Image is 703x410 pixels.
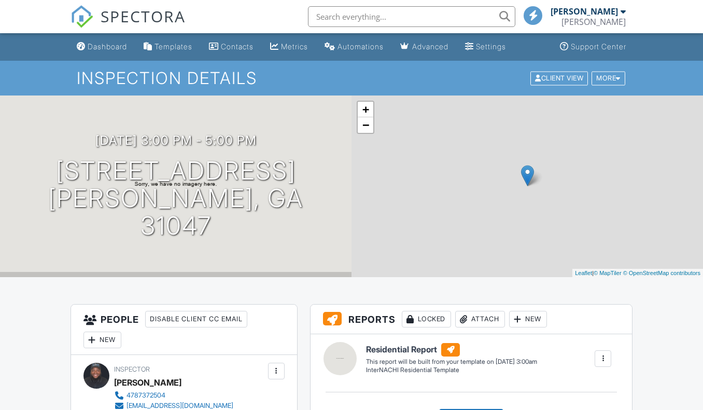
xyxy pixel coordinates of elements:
[476,42,506,51] div: Settings
[366,366,537,375] div: InterNACHI Residential Template
[412,42,448,51] div: Advanced
[556,37,630,57] a: Support Center
[592,71,625,85] div: More
[455,311,505,327] div: Attach
[71,5,93,28] img: The Best Home Inspection Software - Spectora
[71,14,186,36] a: SPECTORA
[95,133,257,147] h3: [DATE] 3:00 pm - 5:00 pm
[139,37,196,57] a: Templates
[461,37,510,57] a: Settings
[509,311,547,327] div: New
[88,42,127,51] div: Dashboard
[114,365,150,373] span: Inspector
[83,332,121,348] div: New
[154,42,192,51] div: Templates
[114,375,181,390] div: [PERSON_NAME]
[366,358,537,366] div: This report will be built from your template on [DATE] 3:00am
[266,37,312,57] a: Metrics
[145,311,247,327] div: Disable Client CC Email
[17,157,335,239] h1: [STREET_ADDRESS] [PERSON_NAME], GA 31047
[623,270,700,276] a: © OpenStreetMap contributors
[311,305,632,334] h3: Reports
[338,42,384,51] div: Automations
[561,17,626,27] div: Jeramie Nelson
[530,71,588,85] div: Client View
[396,37,453,57] a: Advanced
[575,270,592,276] a: Leaflet
[101,5,186,27] span: SPECTORA
[77,69,626,87] h1: Inspection Details
[572,269,703,278] div: |
[320,37,388,57] a: Automations (Basic)
[551,6,618,17] div: [PERSON_NAME]
[126,402,233,410] div: [EMAIL_ADDRESS][DOMAIN_NAME]
[71,305,297,355] h3: People
[402,311,451,327] div: Locked
[281,42,308,51] div: Metrics
[366,343,537,357] h6: Residential Report
[529,74,590,81] a: Client View
[571,42,626,51] div: Support Center
[114,390,233,401] a: 4787372504
[358,102,373,117] a: Zoom in
[594,270,622,276] a: © MapTiler
[358,117,373,133] a: Zoom out
[73,37,131,57] a: Dashboard
[221,42,254,51] div: Contacts
[308,6,515,27] input: Search everything...
[126,391,165,400] div: 4787372504
[205,37,258,57] a: Contacts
